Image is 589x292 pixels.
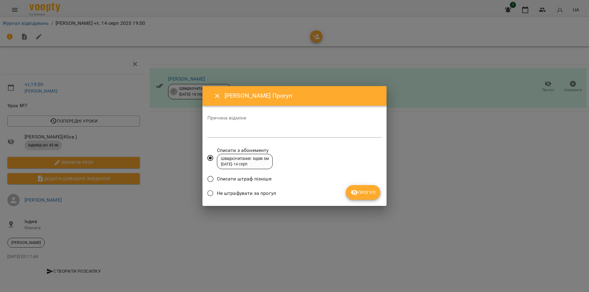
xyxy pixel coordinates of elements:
[221,156,269,167] div: Швидкочитання: Індив 6м [DATE] - 14 серп
[351,189,375,196] span: Прогул
[217,175,271,183] span: Списати штраф пізніше
[346,185,380,200] button: Прогул
[217,147,273,154] span: Списати з абонементу
[207,116,382,120] label: Причина відміни
[225,91,379,100] h6: [PERSON_NAME] Прогул
[217,190,276,197] span: Не штрафувати за прогул
[210,89,225,103] button: Close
